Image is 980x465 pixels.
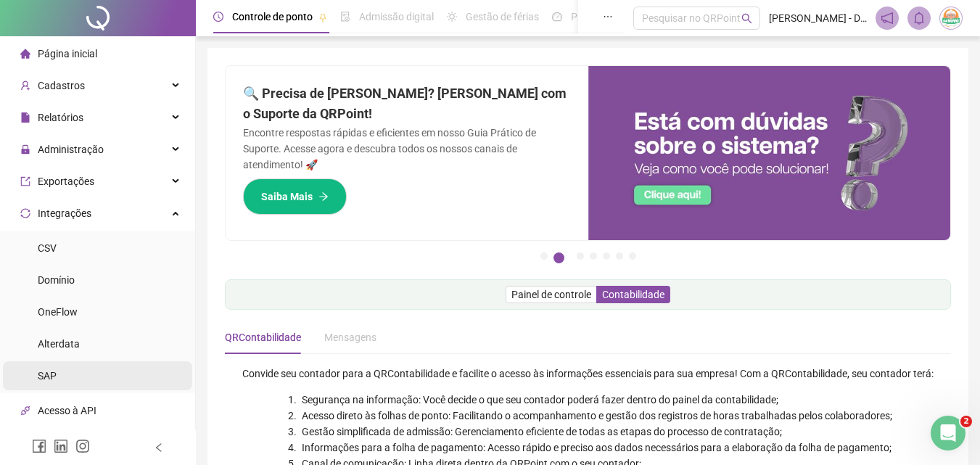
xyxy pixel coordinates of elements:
span: Cadastros [38,80,85,91]
span: Relatórios [38,112,83,123]
span: clock-circle [213,12,223,22]
span: [PERSON_NAME] - DA VOVÓ PAPINHAS [769,10,867,26]
iframe: Intercom live chat [931,416,965,450]
span: Painel do DP [571,11,627,22]
span: bell [913,12,926,25]
span: sync [20,208,30,218]
span: Domínio [38,274,75,286]
span: facebook [32,439,46,453]
button: 2 [553,252,564,263]
span: Alterdata [38,338,80,350]
button: 7 [629,252,636,260]
li: Gestão simplificada de admissão: Gerenciamento eficiente de todas as etapas do processo de contra... [299,424,892,440]
span: Integrações [38,207,91,219]
span: linkedin [54,439,68,453]
span: Saiba Mais [261,189,313,205]
span: api [20,406,30,416]
span: Painel de controle [511,289,591,300]
img: banner%2F0cf4e1f0-cb71-40ef-aa93-44bd3d4ee559.png [588,66,951,240]
span: user-add [20,81,30,91]
button: 3 [577,252,584,260]
span: sun [447,12,457,22]
span: OneFlow [38,306,78,318]
span: arrow-right [318,192,329,202]
li: Acesso direto às folhas de ponto: Facilitando o acompanhamento e gestão dos registros de horas tr... [299,408,892,424]
button: 4 [590,252,597,260]
div: Convide seu contador para a QRContabilidade e facilite o acesso às informações essenciais para su... [242,366,934,382]
span: home [20,49,30,59]
span: Contabilidade [602,289,664,300]
img: 10201 [940,7,962,29]
span: Administração [38,144,104,155]
span: Admissão digital [359,11,434,22]
span: Controle de ponto [232,11,313,22]
li: Informações para a folha de pagamento: Acesso rápido e preciso aos dados necessários para a elabo... [299,440,892,456]
button: 5 [603,252,610,260]
span: dashboard [552,12,562,22]
span: SAP [38,370,57,382]
span: Exportações [38,176,94,187]
span: search [741,13,752,24]
h2: 🔍 Precisa de [PERSON_NAME]? [PERSON_NAME] com o Suporte da QRPoint! [243,83,571,125]
div: QRContabilidade [225,329,301,345]
span: left [154,443,164,453]
span: file-done [340,12,350,22]
span: lock [20,144,30,155]
div: Mensagens [324,329,376,345]
span: CSV [38,242,57,254]
span: notification [881,12,894,25]
li: Segurança na informação: Você decide o que seu contador poderá fazer dentro do painel da contabil... [299,392,892,408]
span: file [20,112,30,123]
button: Saiba Mais [243,178,347,215]
span: Gestão de férias [466,11,539,22]
button: 1 [540,252,548,260]
span: export [20,176,30,186]
span: Acesso à API [38,405,96,416]
span: ellipsis [603,12,613,22]
span: 2 [960,416,972,427]
button: 6 [616,252,623,260]
span: Página inicial [38,48,97,59]
p: Encontre respostas rápidas e eficientes em nosso Guia Prático de Suporte. Acesse agora e descubra... [243,125,571,173]
span: instagram [75,439,90,453]
span: pushpin [318,13,327,22]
